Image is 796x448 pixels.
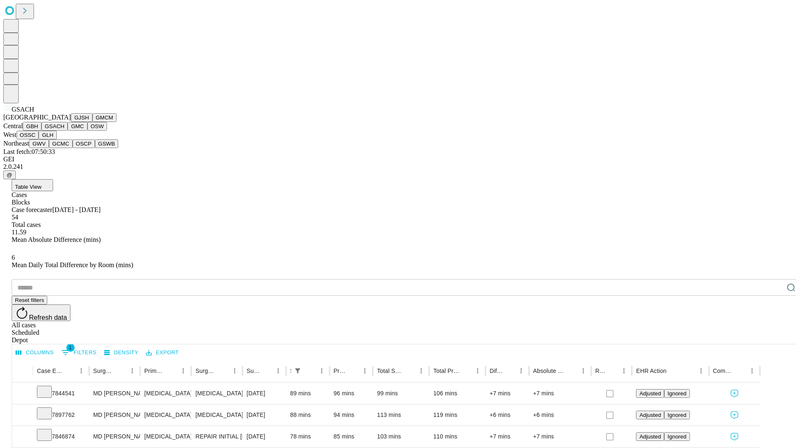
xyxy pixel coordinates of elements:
[12,229,26,236] span: 11.59
[52,206,100,213] span: [DATE] - [DATE]
[272,365,284,377] button: Menu
[15,297,44,303] span: Reset filters
[37,426,85,447] div: 7846874
[377,404,425,426] div: 113 mins
[75,365,87,377] button: Menu
[334,383,369,404] div: 96 mins
[3,170,16,179] button: @
[195,368,216,374] div: Surgery Name
[664,389,689,398] button: Ignored
[95,139,119,148] button: GSWB
[49,139,73,148] button: GCMC
[664,432,689,441] button: Ignored
[639,390,661,397] span: Adjusted
[261,365,272,377] button: Sort
[316,365,328,377] button: Menu
[290,368,291,374] div: Scheduled In Room Duration
[415,365,427,377] button: Menu
[66,343,75,352] span: 1
[12,106,34,113] span: GSACH
[433,404,481,426] div: 119 mins
[12,304,70,321] button: Refresh data
[29,314,67,321] span: Refresh data
[12,179,53,191] button: Table View
[347,365,359,377] button: Sort
[578,365,589,377] button: Menu
[12,206,52,213] span: Case forecaster
[93,426,136,447] div: MD [PERSON_NAME]
[217,365,229,377] button: Sort
[3,140,29,147] span: Northeast
[639,433,661,440] span: Adjusted
[490,404,525,426] div: +6 mins
[93,383,136,404] div: MD [PERSON_NAME]
[3,156,793,163] div: GEI
[377,383,425,404] div: 99 mins
[290,383,325,404] div: 89 mins
[7,172,12,178] span: @
[37,368,63,374] div: Case Epic Id
[3,122,23,129] span: Central
[667,365,679,377] button: Sort
[166,365,177,377] button: Sort
[59,346,99,359] button: Show filters
[636,432,664,441] button: Adjusted
[636,411,664,419] button: Adjusted
[460,365,472,377] button: Sort
[359,365,371,377] button: Menu
[23,122,41,131] button: GBH
[504,365,515,377] button: Sort
[247,426,282,447] div: [DATE]
[195,383,238,404] div: [MEDICAL_DATA]
[636,368,666,374] div: EHR Action
[247,368,260,374] div: Surgery Date
[515,365,527,377] button: Menu
[3,148,55,155] span: Last fetch: 07:50:33
[667,412,686,418] span: Ignored
[37,383,85,404] div: 7844541
[41,122,68,131] button: GSACH
[3,163,793,170] div: 2.0.241
[16,430,29,444] button: Expand
[12,261,133,268] span: Mean Daily Total Difference by Room (mins)
[290,404,325,426] div: 88 mins
[377,426,425,447] div: 103 mins
[73,139,95,148] button: OSCP
[29,139,49,148] button: GWV
[639,412,661,418] span: Adjusted
[404,365,415,377] button: Sort
[195,404,238,426] div: [MEDICAL_DATA]
[93,368,114,374] div: Surgeon Name
[667,390,686,397] span: Ignored
[334,368,347,374] div: Predicted In Room Duration
[92,113,116,122] button: GMCM
[292,365,303,377] div: 1 active filter
[490,383,525,404] div: +7 mins
[664,411,689,419] button: Ignored
[102,346,141,359] button: Density
[618,365,630,377] button: Menu
[533,383,587,404] div: +7 mins
[126,365,138,377] button: Menu
[144,404,187,426] div: [MEDICAL_DATA]
[144,426,187,447] div: [MEDICAL_DATA]
[115,365,126,377] button: Sort
[71,113,92,122] button: GJSH
[746,365,758,377] button: Menu
[636,389,664,398] button: Adjusted
[3,131,17,138] span: West
[3,114,71,121] span: [GEOGRAPHIC_DATA]
[14,346,56,359] button: Select columns
[93,404,136,426] div: MD [PERSON_NAME]
[433,383,481,404] div: 106 mins
[247,383,282,404] div: [DATE]
[68,122,87,131] button: GMC
[64,365,75,377] button: Sort
[713,368,734,374] div: Comments
[144,383,187,404] div: [MEDICAL_DATA]
[533,426,587,447] div: +7 mins
[735,365,746,377] button: Sort
[533,368,565,374] div: Absolute Difference
[17,131,39,139] button: OSSC
[490,426,525,447] div: +7 mins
